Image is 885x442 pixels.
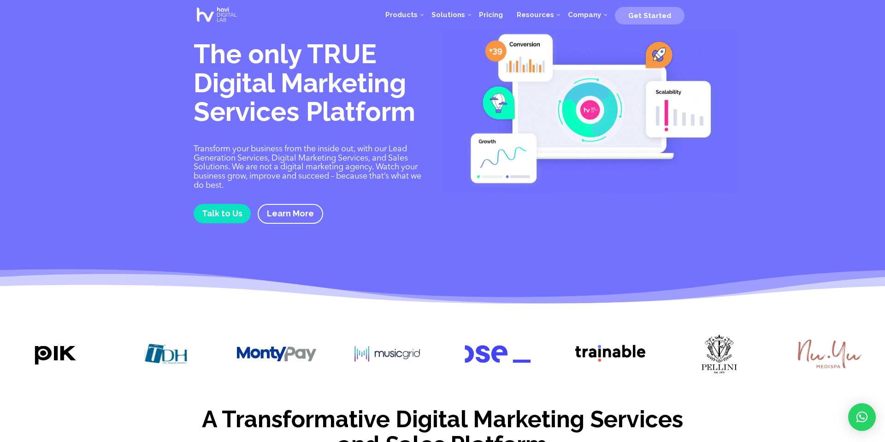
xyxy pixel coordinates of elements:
span: Resources [517,11,554,19]
a: Resources [510,1,561,29]
a: Learn More [258,204,323,224]
a: Get Started [615,8,684,22]
a: Pricing [472,1,510,29]
a: Talk to Us [194,204,251,223]
a: Products [378,1,425,29]
span: Get Started [628,12,671,20]
a: Company [561,1,608,29]
span: Pricing [479,11,503,19]
span: Products [385,11,418,19]
p: Transform your business from the inside out, with our Lead Generation Services, Digital Marketing... [194,145,429,191]
span: Solutions [431,11,465,19]
span: Company [568,11,601,19]
a: Solutions [425,1,472,29]
img: Digital Marketing Services [442,27,738,194]
h1: The only TRUE Digital Marketing Services Platform [194,40,429,131]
